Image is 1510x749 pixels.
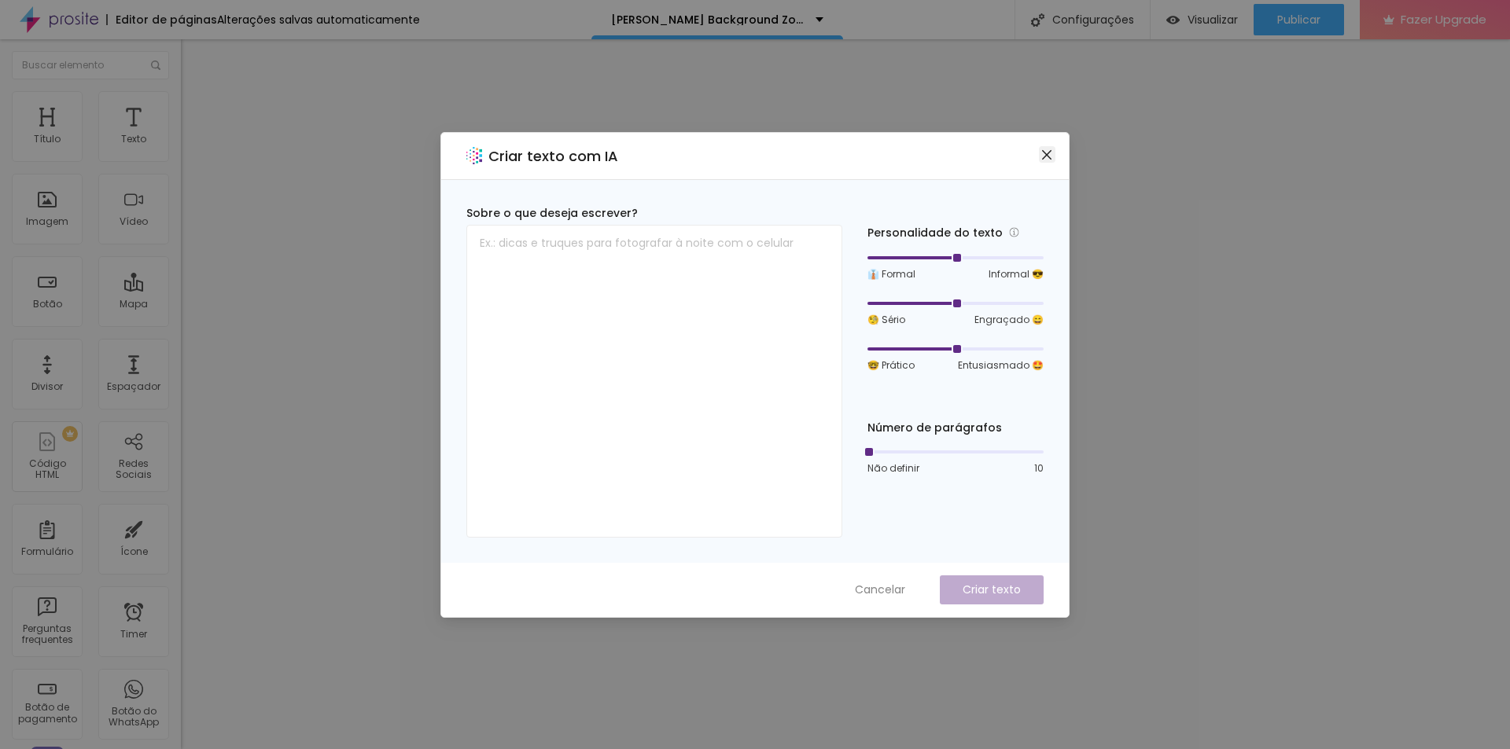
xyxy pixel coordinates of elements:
[488,145,618,167] h2: Criar texto com IA
[867,358,915,373] span: 🤓 Prático
[839,575,921,604] button: Cancelar
[867,313,905,327] span: 🧐 Sério
[867,461,919,475] span: Não definir
[855,582,905,598] span: Cancelar
[867,224,1044,242] div: Personalidade do texto
[1034,461,1044,475] span: 10
[940,575,1044,604] button: Criar texto
[867,267,915,281] span: 👔 Formal
[958,358,1044,373] span: Entusiasmado 🤩
[867,420,1044,436] div: Número de parágrafos
[974,313,1044,327] span: Engraçado 😄
[466,205,842,222] div: Sobre o que deseja escrever?
[1039,146,1055,163] button: Close
[989,267,1044,281] span: Informal 😎
[1040,149,1053,161] span: close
